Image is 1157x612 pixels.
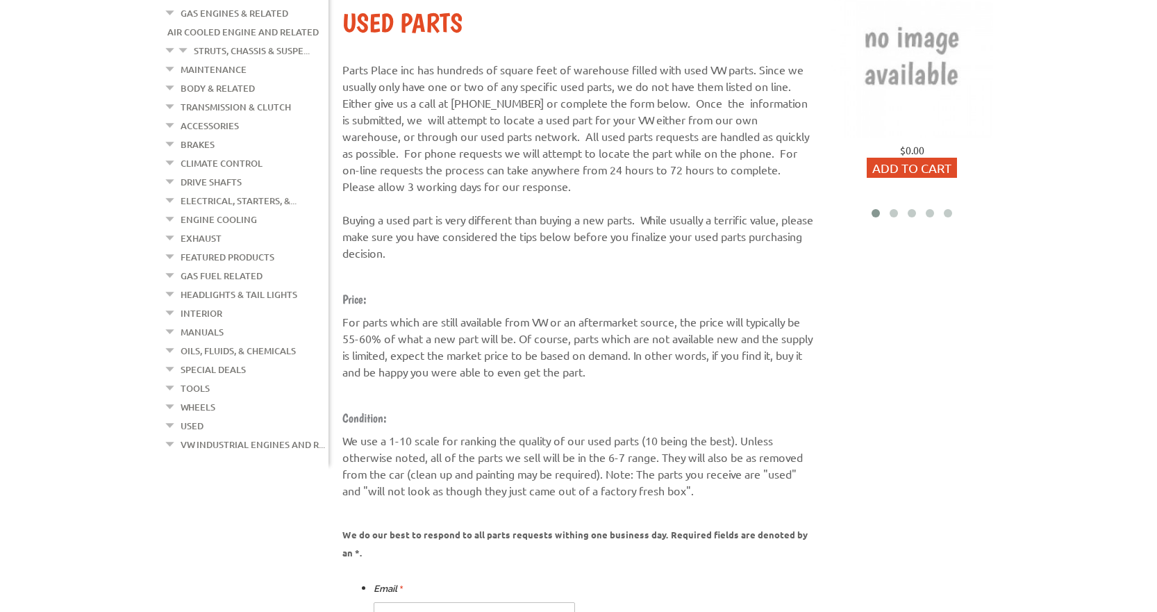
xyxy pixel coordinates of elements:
a: Climate Control [181,154,263,172]
a: VW Industrial Engines and R... [181,436,325,454]
span: $0.00 [900,144,924,156]
a: Gas Fuel Related [181,267,263,285]
h3: Price: [342,292,815,306]
a: Exhaust [181,229,222,247]
button: Add to Cart [867,158,957,178]
a: Wheels [181,398,215,416]
h1: Used Parts [342,7,815,40]
a: Maintenance [181,60,247,78]
a: Tools [181,379,210,397]
a: Gas Engines & Related [181,4,288,22]
a: Accessories [181,117,239,135]
a: Oils, Fluids, & Chemicals [181,342,296,360]
span: Buying a used part is very different than buying a new parts. While usually a terrific value, ple... [342,213,813,260]
a: Electrical, Starters, &... [181,192,297,210]
a: Transmission & Clutch [181,98,291,116]
a: Struts, Chassis & Suspe... [194,42,310,60]
span: For parts which are still available from VW or an aftermarket source, the price will typically be... [342,315,813,379]
a: Body & Related [181,79,255,97]
span: Parts Place inc has hundreds of square feet of warehouse filled with used VW parts. Since we usua... [342,63,809,193]
a: Brakes [181,135,215,154]
a: Interior [181,304,222,322]
label: Email [374,581,403,597]
a: Drive Shafts [181,173,242,191]
a: Engine Cooling [181,210,257,229]
a: Special Deals [181,361,246,379]
a: Manuals [181,323,224,341]
span: We use a 1-10 scale for ranking the quality of our used parts (10 being the best). Unless otherwi... [342,433,803,497]
a: Used [181,417,203,435]
a: Air Cooled Engine and Related [167,23,319,41]
a: Featured Products [181,248,274,266]
h3: Condition: [342,411,815,425]
a: Headlights & Tail Lights [181,286,297,304]
strong: We do our best to respond to all parts requests withing one business day. Required fields are den... [342,529,808,559]
span: Add to Cart [872,160,951,175]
